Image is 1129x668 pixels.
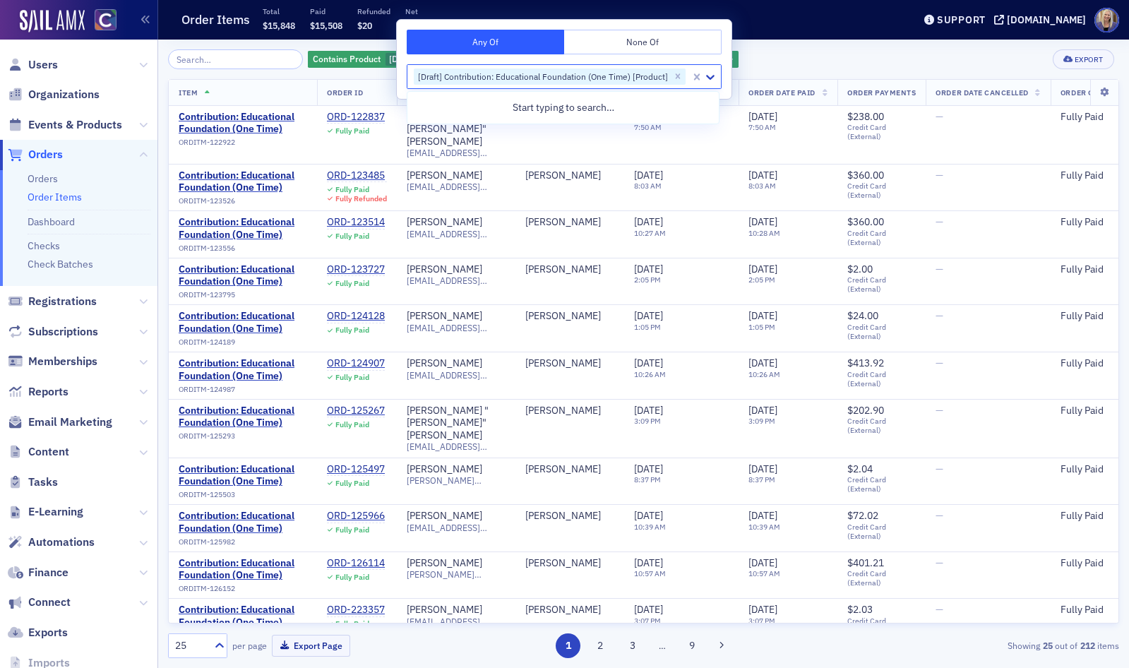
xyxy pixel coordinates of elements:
span: [PERSON_NAME][EMAIL_ADDRESS][DOMAIN_NAME] [407,569,506,580]
a: [PERSON_NAME] "[PERSON_NAME]" [PERSON_NAME] [407,111,506,148]
time: 8:03 AM [634,181,662,191]
span: ORDITM-126152 [179,584,235,593]
span: Bob Hamby [525,405,614,417]
span: Credit Card (External) [847,275,916,294]
div: [PERSON_NAME] [525,463,601,476]
a: Contribution: Educational Foundation (One Time) [179,604,307,628]
span: Order Date Paid [748,88,816,97]
span: $401.21 [847,556,884,569]
span: [PERSON_NAME][EMAIL_ADDRESS][PERSON_NAME][DOMAIN_NAME] [407,475,506,486]
strong: 25 [1040,639,1055,652]
span: Credit Card (External) [847,323,916,341]
span: Registrations [28,294,97,309]
span: Credit Card (External) [847,181,916,200]
a: Contribution: Educational Foundation (One Time) [179,463,307,488]
time: 3:07 PM [634,616,661,626]
div: Fully Paid [335,619,369,628]
time: 10:27 AM [634,228,666,238]
a: Exports [8,625,68,640]
a: ORD-126114 [327,557,385,570]
span: ORDITM-123795 [179,290,235,299]
a: [PERSON_NAME] [525,310,601,323]
span: — [936,357,943,369]
a: ORD-223357 [327,604,385,616]
span: [EMAIL_ADDRESS][DOMAIN_NAME] [407,616,506,627]
a: ORD-125497 [327,463,385,476]
a: Contribution: Educational Foundation (One Time) [179,111,307,136]
a: [PERSON_NAME] [525,604,601,616]
time: 10:39 AM [634,522,666,532]
span: Christopher Hernandez [525,263,614,276]
a: Automations [8,535,95,550]
button: 1 [556,633,580,658]
time: 10:57 AM [748,568,780,578]
a: Organizations [8,87,100,102]
span: [DATE] [748,603,777,616]
span: ORDITM-123556 [179,244,235,253]
a: [PERSON_NAME] [525,557,601,570]
span: Shirley Huber [525,510,614,523]
a: [PERSON_NAME] [525,169,601,182]
time: 2:05 PM [634,275,661,285]
div: Fully Paid [335,232,369,241]
time: 1:05 PM [634,322,661,332]
span: [DATE] [748,404,777,417]
span: Credit Card (External) [847,370,916,388]
a: Contribution: Educational Foundation (One Time) [179,357,307,382]
div: ORD-123514 [327,216,385,229]
a: [PERSON_NAME] [525,357,601,370]
button: Export [1053,49,1114,69]
div: ORD-123485 [327,169,387,182]
div: [Draft] Contribution: Educational Foundation (One Time) [Product] [414,68,670,85]
a: Dashboard [28,215,75,228]
a: ORD-124128 [327,310,385,323]
span: ORDITM-125503 [179,490,235,499]
span: Tasks [28,475,58,490]
img: SailAMX [20,10,85,32]
div: ORD-123727 [327,263,385,276]
time: 8:37 PM [634,475,661,484]
span: ORDITM-125982 [179,537,235,547]
time: 3:09 PM [748,416,775,426]
span: [DATE] [748,215,777,228]
button: [DOMAIN_NAME] [994,15,1091,25]
time: 1:05 PM [748,322,775,332]
span: — [936,263,943,275]
time: 10:39 AM [748,522,780,532]
div: Support [937,13,986,26]
a: Contribution: Educational Foundation (One Time) [179,310,307,335]
a: [PERSON_NAME] [407,604,482,616]
div: [DOMAIN_NAME] [1007,13,1086,26]
span: Contribution: Educational Foundation (One Time) [179,263,307,288]
span: Subscriptions [28,324,98,340]
a: Order Items [28,191,82,203]
a: [PERSON_NAME] [407,310,482,323]
span: $238.00 [847,110,884,123]
div: 25 [175,638,206,653]
span: Exports [28,625,68,640]
h1: Order Items [181,11,250,28]
span: Credit Card (External) [847,229,916,247]
div: Fully Paid [335,279,369,288]
time: 8:03 AM [748,181,776,191]
span: ORDITM-123526 [179,196,235,205]
span: [DATE] [634,404,663,417]
a: ORD-125267 [327,405,385,417]
a: [PERSON_NAME] [525,510,601,523]
button: 3 [620,633,645,658]
button: Export Page [272,635,350,657]
time: 10:26 AM [748,369,780,379]
span: Contains Product [313,53,381,64]
a: Contribution: Educational Foundation (One Time) [179,510,307,535]
span: MaryKate McCutcheon [525,357,614,370]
